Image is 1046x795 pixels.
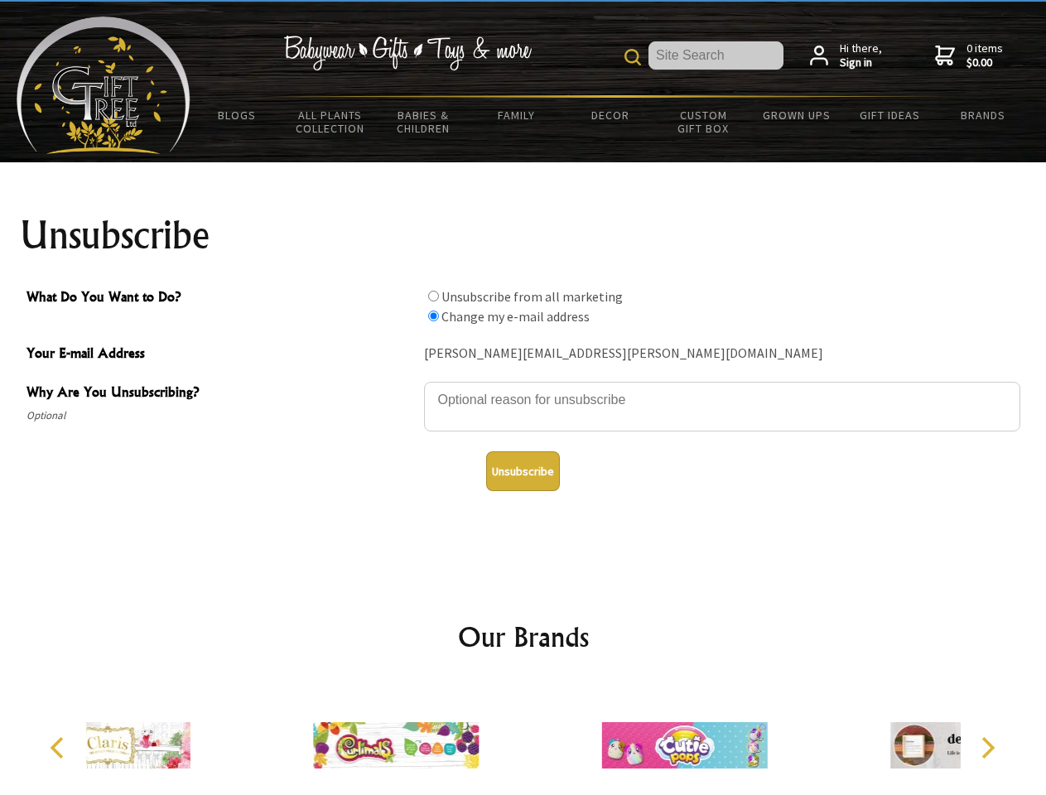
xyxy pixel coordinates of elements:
[810,41,882,70] a: Hi there,Sign in
[966,41,1003,70] span: 0 items
[935,41,1003,70] a: 0 items$0.00
[17,17,190,154] img: Babyware - Gifts - Toys and more...
[424,341,1020,367] div: [PERSON_NAME][EMAIL_ADDRESS][PERSON_NAME][DOMAIN_NAME]
[20,215,1027,255] h1: Unsubscribe
[428,291,439,301] input: What Do You Want to Do?
[284,98,378,146] a: All Plants Collection
[937,98,1030,132] a: Brands
[840,41,882,70] span: Hi there,
[27,382,416,406] span: Why Are You Unsubscribing?
[377,98,470,146] a: Babies & Children
[966,55,1003,70] strong: $0.00
[41,730,78,766] button: Previous
[750,98,843,132] a: Grown Ups
[470,98,564,132] a: Family
[441,308,590,325] label: Change my e-mail address
[563,98,657,132] a: Decor
[486,451,560,491] button: Unsubscribe
[840,55,882,70] strong: Sign in
[657,98,750,146] a: Custom Gift Box
[424,382,1020,431] textarea: Why Are You Unsubscribing?
[441,288,623,305] label: Unsubscribe from all marketing
[33,617,1014,657] h2: Our Brands
[190,98,284,132] a: BLOGS
[283,36,532,70] img: Babywear - Gifts - Toys & more
[624,49,641,65] img: product search
[648,41,783,70] input: Site Search
[27,343,416,367] span: Your E-mail Address
[843,98,937,132] a: Gift Ideas
[969,730,1005,766] button: Next
[27,406,416,426] span: Optional
[27,287,416,311] span: What Do You Want to Do?
[428,311,439,321] input: What Do You Want to Do?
